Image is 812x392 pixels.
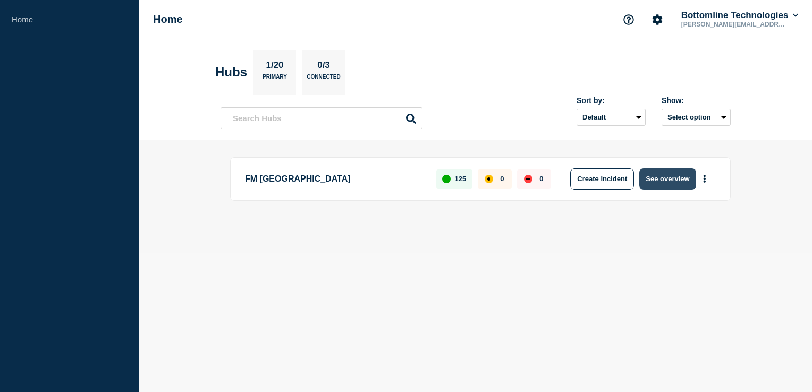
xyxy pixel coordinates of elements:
p: 0 [539,175,543,183]
button: Create incident [570,168,634,190]
button: Support [618,8,640,31]
button: Select option [662,109,731,126]
div: affected [485,175,493,183]
p: FM [GEOGRAPHIC_DATA] [245,168,424,190]
p: 125 [455,175,467,183]
p: 1/20 [262,60,287,74]
p: Connected [307,74,340,85]
p: 0/3 [314,60,334,74]
div: down [524,175,532,183]
button: See overview [639,168,696,190]
p: Primary [263,74,287,85]
select: Sort by [577,109,646,126]
div: Show: [662,96,731,105]
button: Account settings [646,8,669,31]
p: 0 [500,175,504,183]
p: [PERSON_NAME][EMAIL_ADDRESS][PERSON_NAME][DOMAIN_NAME] [679,21,790,28]
div: Sort by: [577,96,646,105]
input: Search Hubs [221,107,422,129]
h1: Home [153,13,183,25]
h2: Hubs [215,65,247,80]
button: Bottomline Technologies [679,10,800,21]
div: up [442,175,451,183]
button: More actions [698,169,712,189]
